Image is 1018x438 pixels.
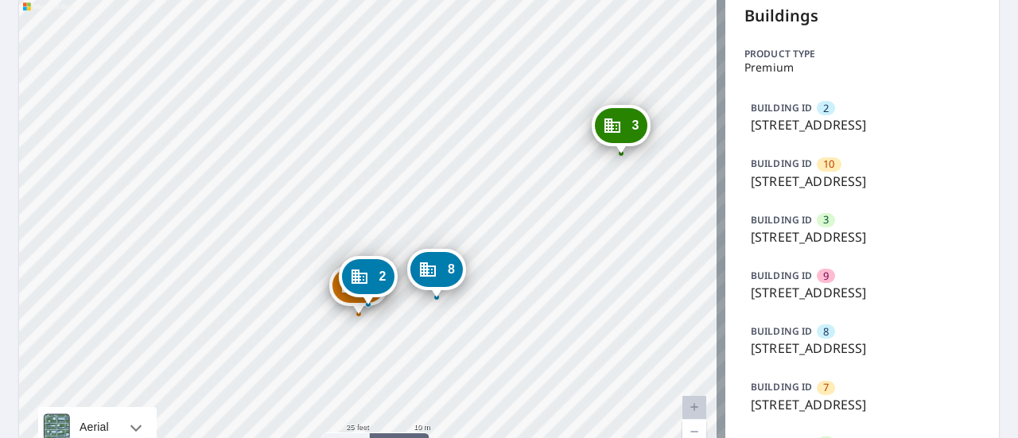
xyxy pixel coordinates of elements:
[751,339,973,358] p: [STREET_ADDRESS]
[751,269,812,282] p: BUILDING ID
[448,263,455,275] span: 8
[631,119,639,131] span: 3
[682,396,706,420] a: Current Level 20, Zoom In Disabled
[751,172,973,191] p: [STREET_ADDRESS]
[407,249,466,298] div: Dropped pin, building 8, Commercial property, 4720-4724 Lake Villa Dr Clearwater, FL 33762
[751,157,812,170] p: BUILDING ID
[744,4,980,28] p: Buildings
[744,47,980,61] p: Product type
[823,269,829,284] span: 9
[751,213,812,227] p: BUILDING ID
[751,283,973,302] p: [STREET_ADDRESS]
[751,395,973,414] p: [STREET_ADDRESS]
[751,101,812,114] p: BUILDING ID
[379,270,386,282] span: 2
[338,256,397,305] div: Dropped pin, building 2, Commercial property, 4740-4750 Lake Villa Dr Clearwater, FL 33762
[823,157,834,172] span: 10
[591,105,650,154] div: Dropped pin, building 3, Commercial property, 4700-4710 Lake Villa Dr Clearwater, FL 33762
[823,101,829,116] span: 2
[751,380,812,393] p: BUILDING ID
[329,265,388,314] div: Dropped pin, building 7, Commercial property, 4726-4730 Lake Villa Dr Clearwater, FL 33762
[751,324,812,338] p: BUILDING ID
[823,212,829,227] span: 3
[744,61,980,74] p: Premium
[751,115,973,134] p: [STREET_ADDRESS]
[823,324,829,339] span: 8
[823,380,829,395] span: 7
[751,227,973,246] p: [STREET_ADDRESS]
